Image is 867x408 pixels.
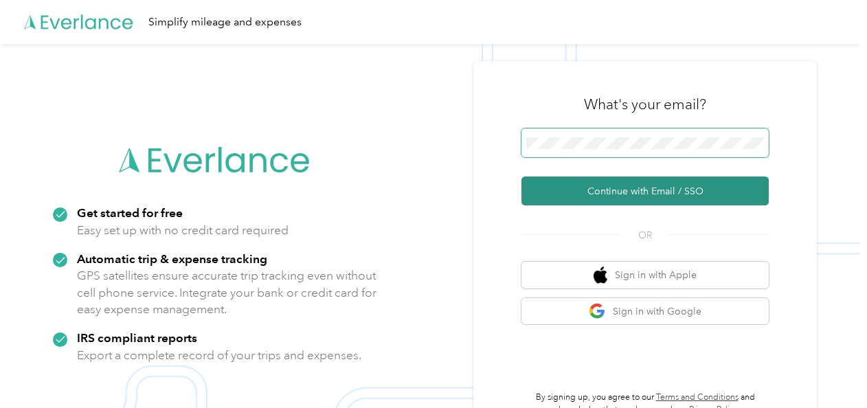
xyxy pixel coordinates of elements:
button: Continue with Email / SSO [521,177,769,205]
strong: Automatic trip & expense tracking [77,251,267,266]
span: OR [621,228,669,242]
img: google logo [589,303,606,320]
img: apple logo [594,267,607,284]
button: apple logoSign in with Apple [521,262,769,288]
div: Simplify mileage and expenses [148,14,302,31]
button: google logoSign in with Google [521,298,769,325]
h3: What's your email? [584,95,706,114]
strong: Get started for free [77,205,183,220]
p: Easy set up with no credit card required [77,222,289,239]
p: Export a complete record of your trips and expenses. [77,347,361,364]
a: Terms and Conditions [656,392,739,403]
strong: IRS compliant reports [77,330,197,345]
p: GPS satellites ensure accurate trip tracking even without cell phone service. Integrate your bank... [77,267,377,318]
